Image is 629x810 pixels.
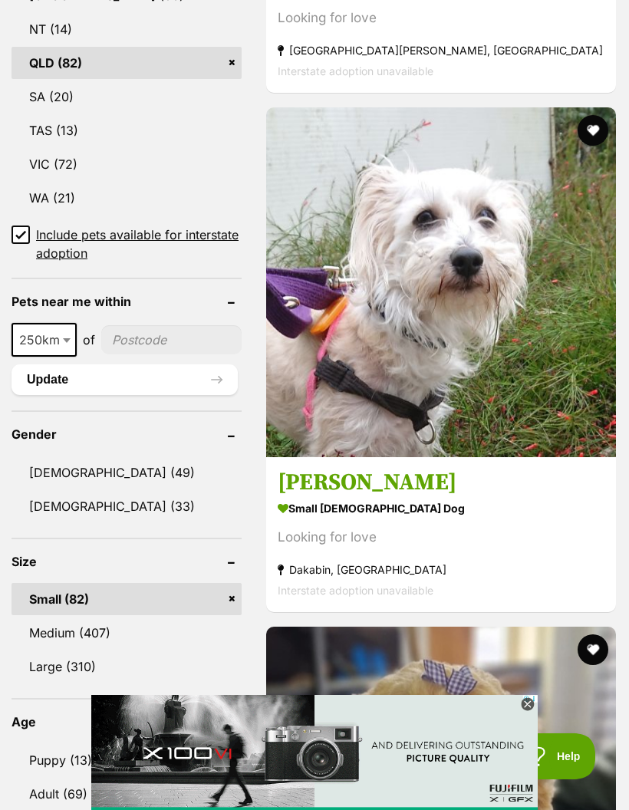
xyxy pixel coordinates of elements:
span: Include pets available for interstate adoption [36,226,242,262]
a: Small (82) [12,583,242,615]
button: Update [12,364,238,395]
iframe: Help Scout Beacon - Open [515,733,598,779]
img: Molly - Australian Silky Terrier Dog [266,107,616,457]
h3: [PERSON_NAME] [278,468,604,497]
span: 250km [13,329,75,351]
a: Puppy (13) [12,744,242,776]
span: Interstate adoption unavailable [278,64,433,77]
a: Large (310) [12,650,242,683]
a: [PERSON_NAME] small [DEMOGRAPHIC_DATA] Dog Looking for love Dakabin, [GEOGRAPHIC_DATA] Interstate... [266,456,616,612]
button: favourite [578,115,608,146]
header: Pets near me within [12,295,242,308]
a: SA (20) [12,81,242,113]
iframe: Advertisement [35,733,594,802]
a: Adult (69) [12,778,242,810]
a: QLD (82) [12,47,242,79]
span: Interstate adoption unavailable [278,584,433,597]
input: postcode [101,325,242,354]
a: NT (14) [12,13,242,45]
a: Medium (407) [12,617,242,649]
header: Age [12,715,242,729]
header: Size [12,555,242,568]
strong: small [DEMOGRAPHIC_DATA] Dog [278,497,604,519]
header: Gender [12,427,242,441]
a: Include pets available for interstate adoption [12,226,242,262]
div: Looking for love [278,8,604,28]
button: favourite [578,634,608,665]
a: VIC (72) [12,148,242,180]
span: of [83,331,95,349]
strong: [GEOGRAPHIC_DATA][PERSON_NAME], [GEOGRAPHIC_DATA] [278,40,604,61]
span: 250km [12,323,77,357]
a: TAS (13) [12,114,242,147]
a: [DEMOGRAPHIC_DATA] (49) [12,456,242,489]
a: WA (21) [12,182,242,214]
a: [DEMOGRAPHIC_DATA] (33) [12,490,242,522]
strong: Dakabin, [GEOGRAPHIC_DATA] [278,559,604,580]
div: Looking for love [278,527,604,548]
